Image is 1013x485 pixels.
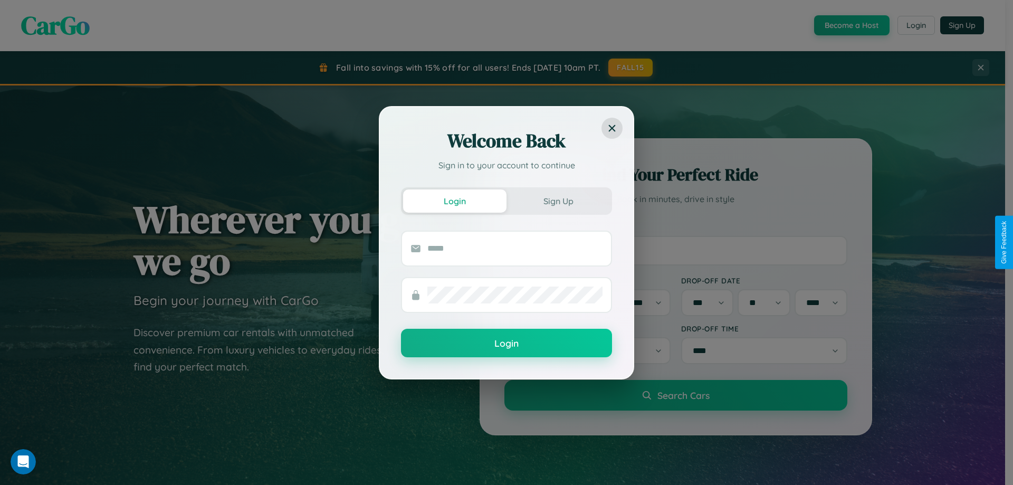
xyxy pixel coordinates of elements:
[1000,221,1008,264] div: Give Feedback
[401,159,612,172] p: Sign in to your account to continue
[401,128,612,154] h2: Welcome Back
[11,449,36,474] iframe: Intercom live chat
[403,189,506,213] button: Login
[506,189,610,213] button: Sign Up
[401,329,612,357] button: Login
